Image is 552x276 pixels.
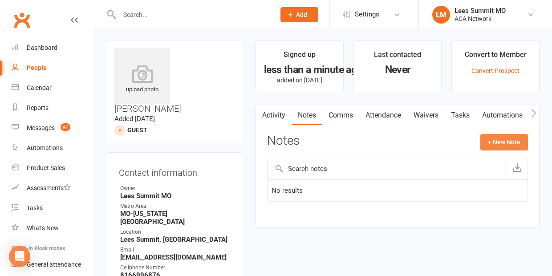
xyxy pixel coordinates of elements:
[268,158,507,179] input: Search notes
[120,264,230,272] div: Cellphone Number
[445,105,476,126] a: Tasks
[455,15,506,23] div: ACA Network
[117,8,269,21] input: Search...
[432,6,450,24] div: LM
[27,144,63,151] div: Automations
[27,224,59,231] div: What's New
[407,105,445,126] a: Waivers
[322,105,359,126] a: Comms
[120,246,230,254] div: Email
[12,78,94,98] a: Calendar
[465,49,527,65] div: Convert to Member
[120,235,230,244] strong: Lees Summit, [GEOGRAPHIC_DATA]
[280,7,318,22] button: Add
[12,255,94,275] a: General attendance kiosk mode
[120,192,230,200] strong: Lees Summit MO
[268,179,528,202] td: No results
[476,105,529,126] a: Automations
[296,11,307,18] span: Add
[455,7,506,15] div: Lees Summit MO
[27,84,52,91] div: Calendar
[374,49,421,65] div: Last contacted
[61,123,70,131] span: 97
[480,134,528,150] button: + New Note
[267,134,300,150] h3: Notes
[12,138,94,158] a: Automations
[120,202,230,211] div: Metro Area
[292,105,322,126] a: Notes
[12,38,94,58] a: Dashboard
[12,198,94,218] a: Tasks
[284,49,316,65] div: Signed up
[256,105,292,126] a: Activity
[264,77,335,84] p: added on [DATE]
[264,65,335,74] div: less than a minute ago
[127,126,147,134] span: Guest
[114,115,155,123] time: Added [DATE]
[12,118,94,138] a: Messages 97
[27,104,49,111] div: Reports
[27,261,81,268] div: General attendance
[12,218,94,238] a: What's New
[114,65,170,94] div: upload photo
[12,178,94,198] a: Assessments
[9,246,30,267] div: Open Intercom Messenger
[12,98,94,118] a: Reports
[120,253,230,261] strong: [EMAIL_ADDRESS][DOMAIN_NAME]
[471,67,520,74] a: Convert Prospect
[120,184,230,193] div: Owner
[359,105,407,126] a: Attendance
[27,64,47,71] div: People
[362,65,433,74] div: Never
[114,48,235,114] h3: [PERSON_NAME]
[27,204,43,211] div: Tasks
[11,9,33,31] a: Clubworx
[12,158,94,178] a: Product Sales
[355,4,379,24] span: Settings
[119,164,230,178] h3: Contact information
[27,44,57,51] div: Dashboard
[27,124,55,131] div: Messages
[120,210,230,226] strong: MO-[US_STATE][GEOGRAPHIC_DATA]
[12,58,94,78] a: People
[27,184,71,191] div: Assessments
[27,164,65,171] div: Product Sales
[120,228,230,236] div: Location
